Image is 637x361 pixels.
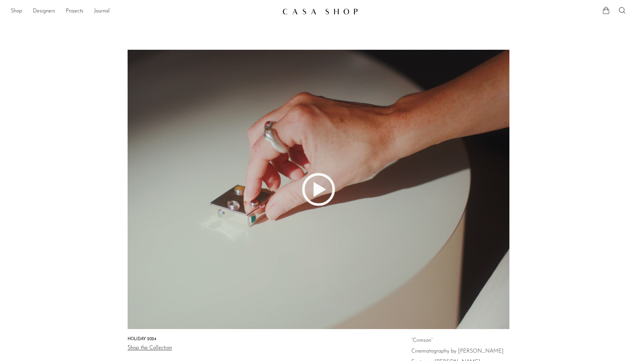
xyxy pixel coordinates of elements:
h3: Holiday 2024 [128,336,156,343]
a: Journal [94,7,110,16]
p: “Crimson” [411,338,509,343]
a: Designers [33,7,55,16]
a: Projects [66,7,83,16]
a: Shop [11,7,22,16]
nav: Desktop navigation [11,6,277,17]
ul: NEW HEADER MENU [11,6,277,17]
a: Shop the Collection [128,345,172,351]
